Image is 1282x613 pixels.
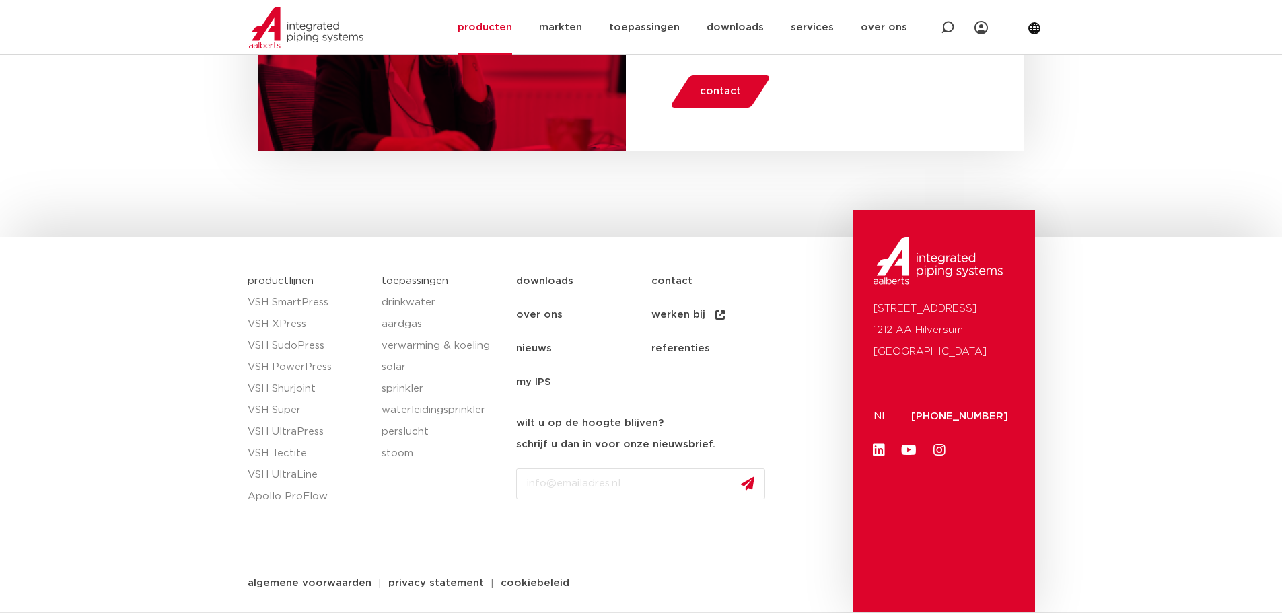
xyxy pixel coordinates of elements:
[248,292,369,314] a: VSH SmartPress
[378,578,494,588] a: privacy statement
[382,357,503,378] a: solar
[516,510,721,563] iframe: reCAPTCHA
[248,378,369,400] a: VSH Shurjoint
[248,357,369,378] a: VSH PowerPress
[248,276,314,286] a: productlijnen
[382,421,503,443] a: perslucht
[382,378,503,400] a: sprinkler
[382,443,503,464] a: stoom
[382,400,503,421] a: waterleidingsprinkler
[911,411,1008,421] a: [PHONE_NUMBER]
[874,298,1015,363] p: [STREET_ADDRESS] 1212 AA Hilversum [GEOGRAPHIC_DATA]
[238,578,382,588] a: algemene voorwaarden
[516,332,651,365] a: nieuws
[382,314,503,335] a: aardgas
[248,335,369,357] a: VSH SudoPress
[248,314,369,335] a: VSH XPress
[874,406,895,427] p: NL:
[248,400,369,421] a: VSH Super
[516,298,651,332] a: over ons
[248,443,369,464] a: VSH Tectite
[651,332,787,365] a: referenties
[248,486,369,507] a: Apollo ProFlow
[382,335,503,357] a: verwarming & koeling
[516,439,715,449] strong: schrijf u dan in voor onze nieuwsbrief.
[669,75,771,108] a: contact
[516,365,651,399] a: my IPS
[248,421,369,443] a: VSH UltraPress
[651,298,787,332] a: werken bij
[382,292,503,314] a: drinkwater
[248,578,371,588] span: algemene voorwaarden
[491,578,579,588] a: cookiebeleid
[516,264,847,399] nav: Menu
[516,264,651,298] a: downloads
[248,464,369,486] a: VSH UltraLine
[516,418,664,428] strong: wilt u op de hoogte blijven?
[388,578,484,588] span: privacy statement
[741,476,754,491] img: send.svg
[700,81,741,102] span: contact
[382,276,448,286] a: toepassingen
[651,264,787,298] a: contact
[501,578,569,588] span: cookiebeleid
[516,468,765,499] input: info@emailadres.nl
